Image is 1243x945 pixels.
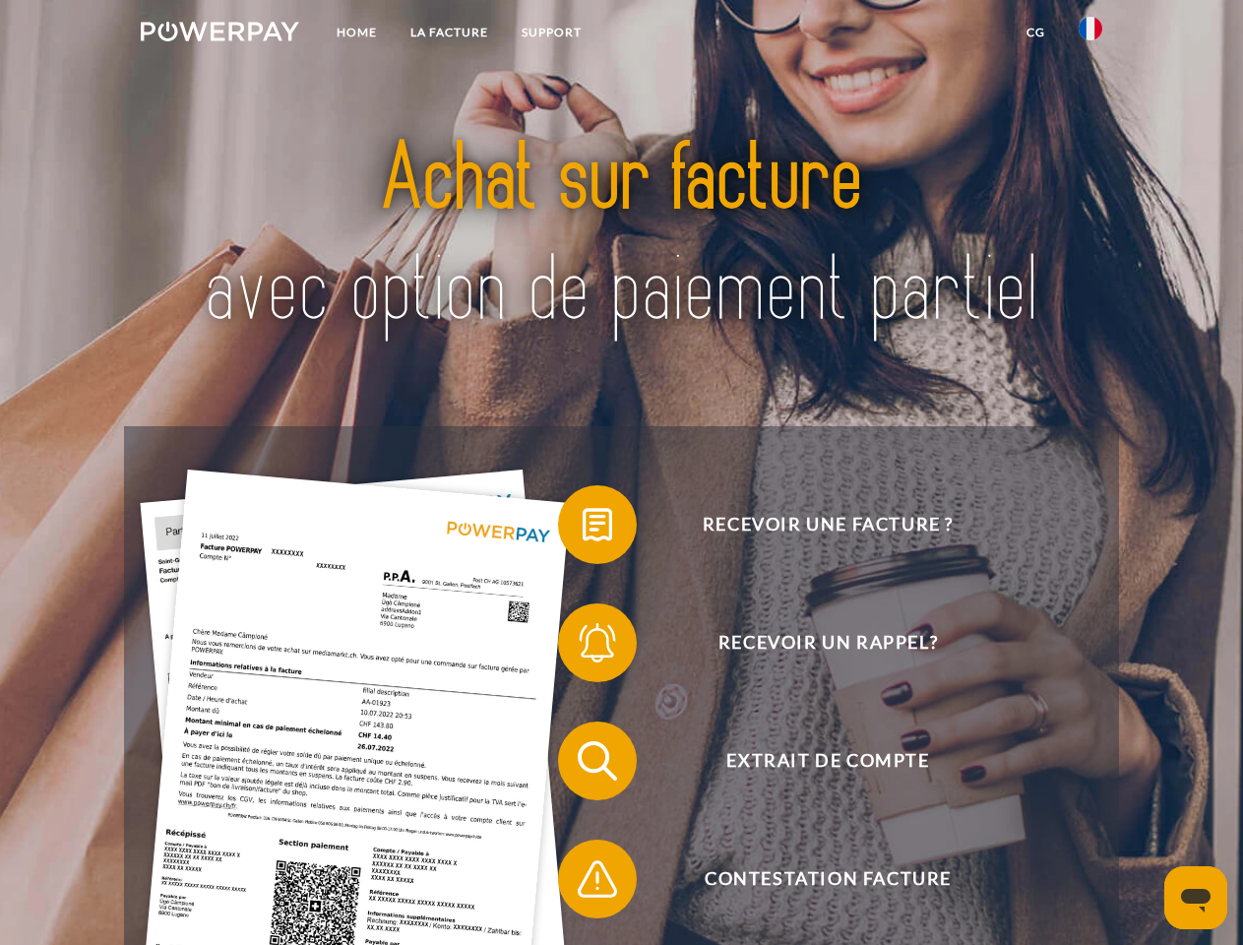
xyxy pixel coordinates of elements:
span: Contestation Facture [587,840,1069,918]
img: logo-powerpay-white.svg [141,22,299,41]
img: fr [1079,17,1102,40]
img: qb_bill.svg [573,500,622,549]
img: qb_search.svg [573,736,622,786]
img: qb_bell.svg [573,618,622,667]
a: Home [320,15,394,50]
img: qb_warning.svg [573,854,622,904]
span: Recevoir un rappel? [587,603,1069,682]
span: Recevoir une facture ? [587,485,1069,564]
button: Extrait de compte [558,722,1070,800]
span: Extrait de compte [587,722,1069,800]
a: Support [505,15,598,50]
button: Recevoir un rappel? [558,603,1070,682]
a: CG [1010,15,1062,50]
button: Recevoir une facture ? [558,485,1070,564]
button: Contestation Facture [558,840,1070,918]
img: title-powerpay_fr.svg [188,94,1055,377]
a: LA FACTURE [394,15,505,50]
iframe: Bouton de lancement de la fenêtre de messagerie [1164,866,1227,929]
